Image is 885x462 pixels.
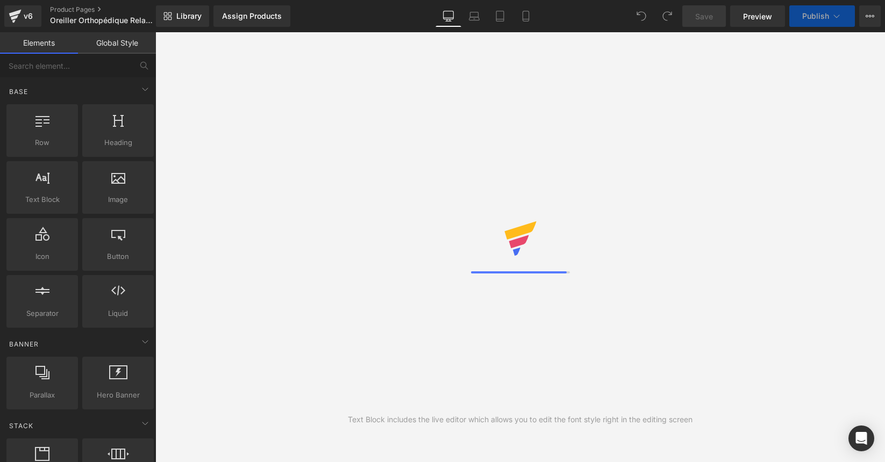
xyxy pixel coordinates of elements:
a: Desktop [436,5,461,27]
span: Hero Banner [85,389,151,401]
span: Button [85,251,151,262]
span: Separator [10,308,75,319]
a: v6 [4,5,41,27]
span: Parallax [10,389,75,401]
span: Liquid [85,308,151,319]
span: Image [85,194,151,205]
a: Preview [730,5,785,27]
button: Publish [789,5,855,27]
div: Text Block includes the live editor which allows you to edit the font style right in the editing ... [348,414,693,425]
span: Preview [743,11,772,22]
span: Stack [8,421,34,431]
button: Redo [656,5,678,27]
span: Base [8,86,29,97]
span: Icon [10,251,75,262]
div: v6 [22,9,35,23]
a: Laptop [461,5,487,27]
a: Product Pages [50,5,174,14]
a: New Library [156,5,209,27]
div: Open Intercom Messenger [848,425,874,451]
span: Text Block [10,194,75,205]
span: Save [695,11,713,22]
a: Tablet [487,5,513,27]
span: Oreiller Orthopédique Relaxant | No Header No Footer | CTR [PERSON_NAME] Template | 040920 [50,16,153,25]
span: Row [10,137,75,148]
div: Assign Products [222,12,282,20]
span: Banner [8,339,40,349]
span: Publish [802,12,829,20]
span: Heading [85,137,151,148]
button: Undo [631,5,652,27]
button: More [859,5,881,27]
span: Library [176,11,202,21]
a: Mobile [513,5,539,27]
a: Global Style [78,32,156,54]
